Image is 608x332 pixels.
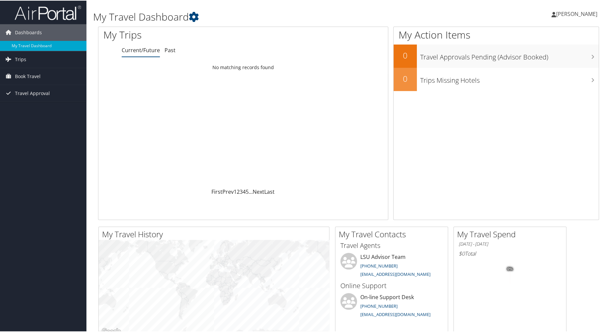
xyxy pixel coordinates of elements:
a: Prev [222,187,234,195]
a: [PERSON_NAME] [551,3,604,23]
span: Book Travel [15,67,41,84]
a: 1 [234,187,237,195]
a: 2 [237,187,240,195]
h6: [DATE] - [DATE] [459,240,561,247]
span: [PERSON_NAME] [556,10,597,17]
span: Dashboards [15,24,42,40]
img: airportal-logo.png [15,4,81,20]
a: First [211,187,222,195]
h2: My Travel Spend [457,228,566,239]
a: [EMAIL_ADDRESS][DOMAIN_NAME] [360,271,430,277]
span: Trips [15,51,26,67]
a: 4 [243,187,246,195]
h3: Trips Missing Hotels [420,72,599,84]
li: LSU Advisor Team [337,252,446,279]
a: [EMAIL_ADDRESS][DOMAIN_NAME] [360,311,430,317]
a: 0Travel Approvals Pending (Advisor Booked) [394,44,599,67]
h1: My Travel Dashboard [93,9,434,23]
h2: 0 [394,49,417,60]
td: No matching records found [98,61,388,73]
h1: My Action Items [394,27,599,41]
h6: Total [459,249,561,257]
span: … [249,187,253,195]
a: 0Trips Missing Hotels [394,67,599,90]
h3: Online Support [340,280,443,290]
a: Last [264,187,275,195]
tspan: 0% [507,267,513,271]
a: 5 [246,187,249,195]
h2: My Travel Contacts [339,228,448,239]
a: Past [165,46,176,53]
a: 3 [240,187,243,195]
h2: My Travel History [102,228,329,239]
span: $0 [459,249,465,257]
span: Travel Approval [15,84,50,101]
h2: 0 [394,72,417,84]
a: Current/Future [122,46,160,53]
h3: Travel Agents [340,240,443,250]
a: Next [253,187,264,195]
h3: Travel Approvals Pending (Advisor Booked) [420,49,599,61]
h1: My Trips [103,27,262,41]
a: [PHONE_NUMBER] [360,262,398,268]
li: On-line Support Desk [337,292,446,320]
a: [PHONE_NUMBER] [360,302,398,308]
